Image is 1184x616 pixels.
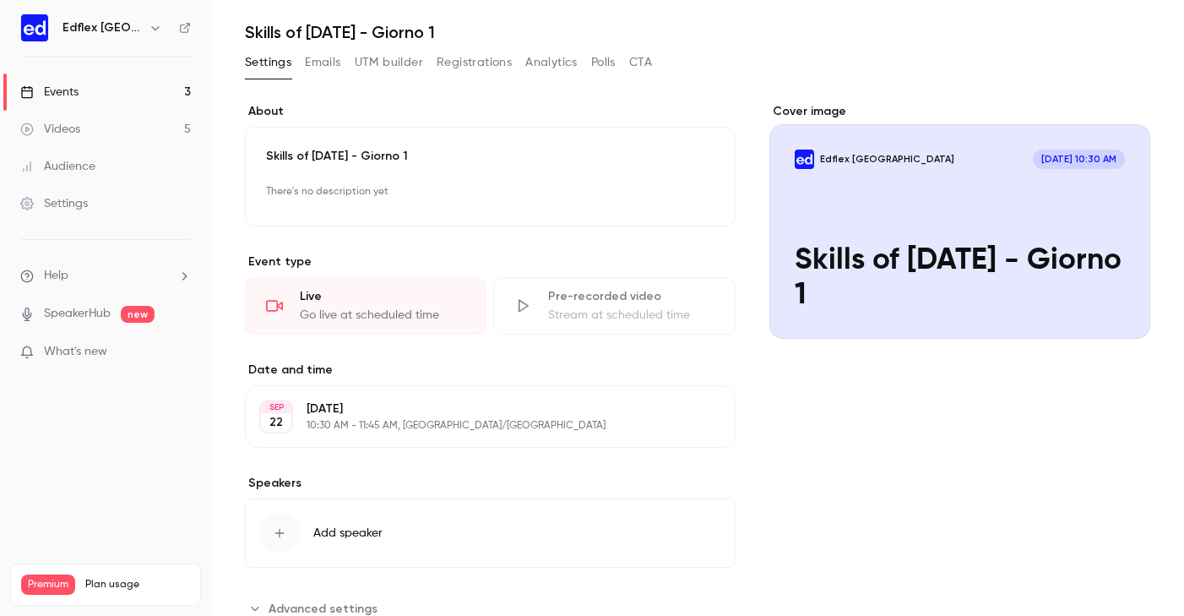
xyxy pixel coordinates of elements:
[313,525,383,542] span: Add speaker
[769,103,1151,339] section: Cover image
[591,49,616,76] button: Polls
[62,19,142,36] h6: Edflex [GEOGRAPHIC_DATA]
[261,401,291,413] div: SEP
[20,195,88,212] div: Settings
[85,578,190,591] span: Plan usage
[300,288,465,305] div: Live
[307,419,646,433] p: 10:30 AM - 11:45 AM, [GEOGRAPHIC_DATA]/[GEOGRAPHIC_DATA]
[20,84,79,101] div: Events
[629,49,652,76] button: CTA
[44,267,68,285] span: Help
[437,49,512,76] button: Registrations
[245,49,291,76] button: Settings
[20,267,191,285] li: help-dropdown-opener
[20,158,95,175] div: Audience
[171,345,191,360] iframe: Noticeable Trigger
[266,178,714,205] p: There's no description yet
[21,14,48,41] img: Edflex Italy
[121,306,155,323] span: new
[245,103,736,120] label: About
[769,103,1151,120] label: Cover image
[245,362,736,379] label: Date and time
[300,307,465,324] div: Go live at scheduled time
[245,253,736,270] p: Event type
[305,49,340,76] button: Emails
[269,414,283,431] p: 22
[20,121,80,138] div: Videos
[245,475,736,492] label: Speakers
[266,148,714,165] p: Skills of [DATE] - Giorno 1
[44,305,111,323] a: SpeakerHub
[548,307,714,324] div: Stream at scheduled time
[525,49,578,76] button: Analytics
[245,277,486,335] div: LiveGo live at scheduled time
[245,499,736,568] button: Add speaker
[355,49,423,76] button: UTM builder
[493,277,735,335] div: Pre-recorded videoStream at scheduled time
[44,343,107,361] span: What's new
[548,288,714,305] div: Pre-recorded video
[307,401,646,417] p: [DATE]
[245,22,1150,42] h1: Skills of [DATE] - Giorno 1
[21,575,75,595] span: Premium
